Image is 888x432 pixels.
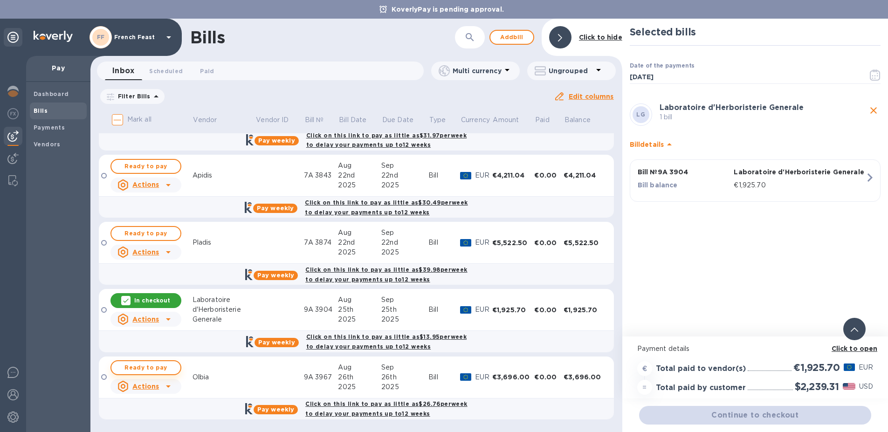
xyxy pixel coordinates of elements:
[429,115,458,125] span: Type
[305,400,467,417] b: Click on this link to pay as little as $26.76 per week to delay your payments up to 12 weeks
[257,205,294,212] b: Pay weekly
[257,272,294,279] b: Pay weekly
[656,384,746,392] h3: Total paid by customer
[127,115,151,124] p: Mark all
[339,115,379,125] span: Bill Date
[381,382,428,392] div: 2025
[859,382,873,391] p: USD
[338,363,381,372] div: Aug
[305,199,468,216] b: Click on this link to pay as little as $30.49 per week to delay your payments up to 12 weeks
[381,363,428,372] div: Sep
[338,382,381,392] div: 2025
[306,333,467,350] b: Click on this link to pay as little as $13.95 per week to delay your payments up to 12 weeks
[637,380,652,395] div: =
[564,372,606,382] div: €3,696.00
[564,171,606,180] div: €4,211.04
[429,115,446,125] p: Type
[257,406,294,413] b: Pay weekly
[832,345,878,352] b: Click to open
[638,180,730,190] p: Bill balance
[492,372,535,382] div: €3,696.00
[97,34,105,41] b: FF
[535,115,550,125] p: Paid
[381,161,428,171] div: Sep
[636,111,645,118] b: LG
[453,66,502,75] p: Multi currency
[304,238,338,247] div: 7A 3874
[793,362,840,373] h2: €1,925.70
[338,161,381,171] div: Aug
[489,30,534,45] button: Addbill
[630,130,881,159] div: Billdetails
[119,362,173,373] span: Ready to pay
[114,34,161,41] p: French Feast
[338,372,381,382] div: 26th
[660,112,867,122] p: 1 bill
[34,31,73,42] img: Logo
[381,247,428,257] div: 2025
[656,364,746,373] h3: Total paid to vendor(s)
[564,238,606,247] div: €5,522.50
[475,305,492,315] p: EUR
[493,115,519,125] p: Amount
[338,247,381,257] div: 2025
[642,365,647,372] strong: €
[843,383,855,390] img: USD
[193,115,217,125] p: Vendor
[734,180,865,190] p: €1,925.70
[381,295,428,305] div: Sep
[475,238,492,247] p: EUR
[569,93,614,100] u: Edit columns
[564,305,606,315] div: €1,925.70
[256,115,301,125] span: Vendor ID
[112,64,134,77] span: Inbox
[193,171,255,180] div: Apidis
[428,171,460,180] div: Bill
[660,103,804,112] b: Laboratoire d'Herboristerie Generale
[304,372,338,382] div: 9A 3967
[381,372,428,382] div: 26th
[119,228,173,239] span: Ready to pay
[193,238,255,247] div: Pladis
[381,315,428,324] div: 2025
[34,141,61,148] b: Vendors
[338,238,381,247] div: 22nd
[382,115,413,125] p: Due Date
[387,5,509,14] p: KoverlyPay is pending approval.
[428,372,460,382] div: Bill
[338,315,381,324] div: 2025
[428,305,460,315] div: Bill
[258,137,295,144] b: Pay weekly
[304,305,338,315] div: 9A 3904
[110,360,181,375] button: Ready to pay
[493,115,531,125] span: Amount
[381,228,428,238] div: Sep
[734,167,865,177] p: Laboratoire d'Herboristerie Generale
[492,238,535,247] div: €5,522.50
[637,344,873,354] p: Payment details
[549,66,593,75] p: Ungrouped
[193,295,255,305] div: Laboratoire
[381,180,428,190] div: 2025
[304,171,338,180] div: 7A 3843
[867,103,881,117] button: close
[630,141,664,148] b: Bill details
[564,115,603,125] span: Balance
[564,115,591,125] p: Balance
[193,305,255,315] div: d'Herboristerie
[132,248,159,256] u: Actions
[534,372,564,382] div: €0.00
[132,315,159,323] u: Actions
[475,171,492,180] p: EUR
[381,238,428,247] div: 22nd
[193,372,255,382] div: Olbia
[258,339,295,346] b: Pay weekly
[579,34,622,41] b: Click to hide
[859,363,873,372] p: EUR
[305,115,324,125] p: Bill №
[338,228,381,238] div: Aug
[338,295,381,305] div: Aug
[534,171,564,180] div: €0.00
[498,32,526,43] span: Add bill
[382,115,426,125] span: Due Date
